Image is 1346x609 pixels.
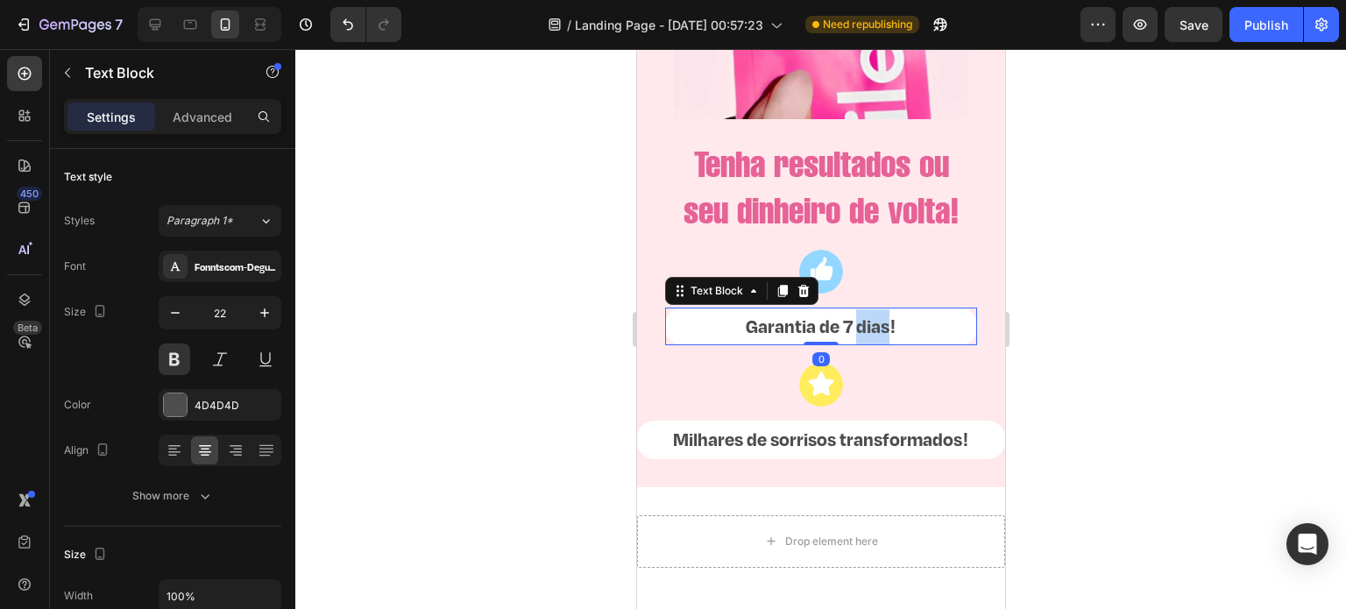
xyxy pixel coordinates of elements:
p: Settings [87,108,136,126]
div: Width [64,588,93,604]
div: Fonntscom-DegularDemo-Bold [195,259,277,275]
div: Open Intercom Messenger [1286,523,1328,565]
div: Show more [132,487,214,505]
span: Paragraph 1* [166,213,233,229]
p: Advanced [173,108,232,126]
iframe: Design area [637,49,1005,609]
p: 7 [115,14,123,35]
div: Styles [64,213,95,229]
div: Font [64,258,86,274]
div: Align [64,439,113,463]
button: Publish [1229,7,1303,42]
div: Color [64,397,91,413]
button: 7 [7,7,131,42]
div: Text style [64,169,112,185]
button: Show more [64,480,281,512]
span: Need republishing [823,17,912,32]
div: Publish [1244,16,1288,34]
span: / [567,16,571,34]
span: Landing Page - [DATE] 00:57:23 [575,16,763,34]
div: 4D4D4D [195,398,277,414]
div: Undo/Redo [330,7,401,42]
button: Save [1165,7,1222,42]
div: Size [64,543,110,567]
span: Save [1180,18,1208,32]
div: 450 [17,187,42,201]
div: Size [64,301,110,324]
p: Text Block [85,62,234,83]
button: Paragraph 1* [159,205,281,237]
div: Beta [13,321,42,335]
